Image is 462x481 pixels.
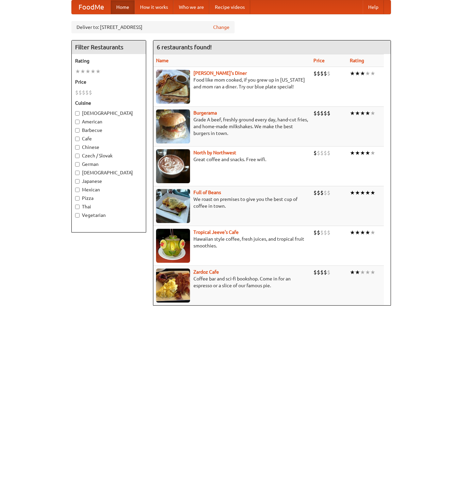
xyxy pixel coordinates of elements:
[327,149,330,157] li: $
[370,269,375,276] li: ★
[370,70,375,77] li: ★
[327,189,330,196] li: $
[350,189,355,196] li: ★
[360,70,365,77] li: ★
[89,89,92,96] li: $
[313,189,317,196] li: $
[75,145,80,150] input: Chinese
[324,189,327,196] li: $
[82,89,85,96] li: $
[75,68,80,75] li: ★
[324,229,327,236] li: $
[370,149,375,157] li: ★
[365,109,370,117] li: ★
[370,229,375,236] li: ★
[365,189,370,196] li: ★
[370,189,375,196] li: ★
[350,269,355,276] li: ★
[350,109,355,117] li: ★
[317,189,320,196] li: $
[365,229,370,236] li: ★
[75,186,142,193] label: Mexican
[363,0,384,14] a: Help
[327,229,330,236] li: $
[72,0,111,14] a: FoodMe
[193,150,236,155] a: North by Northwest
[75,169,142,176] label: [DEMOGRAPHIC_DATA]
[193,110,217,116] a: Burgerama
[360,229,365,236] li: ★
[156,109,190,143] img: burgerama.jpg
[157,44,212,50] ng-pluralize: 6 restaurants found!
[75,120,80,124] input: American
[327,109,330,117] li: $
[90,68,96,75] li: ★
[209,0,250,14] a: Recipe videos
[72,40,146,54] h4: Filter Restaurants
[317,149,320,157] li: $
[156,275,308,289] p: Coffee bar and sci-fi bookshop. Come in for an espresso or a slice of our famous pie.
[324,70,327,77] li: $
[193,190,221,195] a: Full of Beans
[320,269,324,276] li: $
[75,128,80,133] input: Barbecue
[313,70,317,77] li: $
[156,149,190,183] img: north.jpg
[355,229,360,236] li: ★
[360,149,365,157] li: ★
[313,109,317,117] li: $
[317,109,320,117] li: $
[75,100,142,106] h5: Cuisine
[75,144,142,151] label: Chinese
[320,149,324,157] li: $
[193,269,219,275] a: Zardoz Cafe
[317,70,320,77] li: $
[75,57,142,64] h5: Rating
[320,189,324,196] li: $
[350,70,355,77] li: ★
[350,58,364,63] a: Rating
[75,79,142,85] h5: Price
[75,179,80,184] input: Japanese
[156,116,308,137] p: Grade A beef, freshly ground every day, hand-cut fries, and home-made milkshakes. We make the bes...
[360,189,365,196] li: ★
[85,68,90,75] li: ★
[75,178,142,185] label: Japanese
[75,127,142,134] label: Barbecue
[324,109,327,117] li: $
[355,109,360,117] li: ★
[80,68,85,75] li: ★
[317,269,320,276] li: $
[156,189,190,223] img: beans.jpg
[313,58,325,63] a: Price
[75,110,142,117] label: [DEMOGRAPHIC_DATA]
[365,70,370,77] li: ★
[75,212,142,219] label: Vegetarian
[213,24,229,31] a: Change
[75,188,80,192] input: Mexican
[355,70,360,77] li: ★
[75,111,80,116] input: [DEMOGRAPHIC_DATA]
[193,229,239,235] b: Tropical Jeeve's Cafe
[313,229,317,236] li: $
[75,137,80,141] input: Cafe
[320,109,324,117] li: $
[355,269,360,276] li: ★
[75,205,80,209] input: Thai
[324,149,327,157] li: $
[75,161,142,168] label: German
[355,189,360,196] li: ★
[75,203,142,210] label: Thai
[156,76,308,90] p: Food like mom cooked, if you grew up in [US_STATE] and mom ran a diner. Try our blue plate special!
[193,70,247,76] a: [PERSON_NAME]'s Diner
[313,149,317,157] li: $
[85,89,89,96] li: $
[350,229,355,236] li: ★
[75,196,80,201] input: Pizza
[75,213,80,218] input: Vegetarian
